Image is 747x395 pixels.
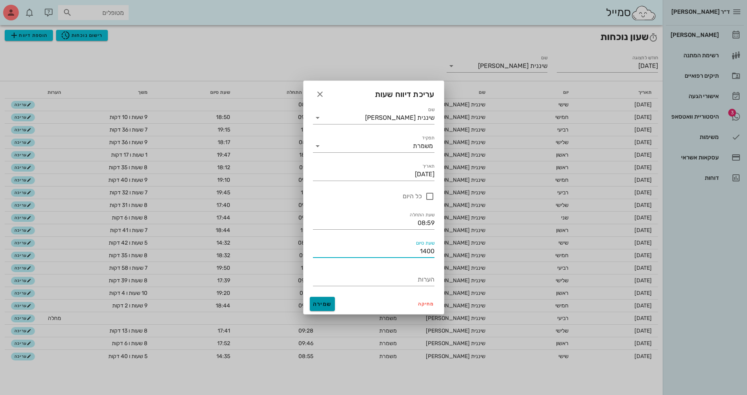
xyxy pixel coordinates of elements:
label: תאריך [422,163,434,169]
label: תפקיד [422,135,434,141]
button: שמירה [310,297,335,311]
label: שעת סיום [416,240,434,246]
label: שם [428,107,434,113]
label: כל היום [313,192,422,200]
div: עריכת דיווח שעות [304,81,444,105]
div: משמרת [413,143,433,150]
span: שמירה [313,301,332,307]
label: שעת התחלה [410,212,434,218]
div: תפקידמשמרת [313,140,434,152]
span: מחיקה [418,301,434,307]
button: מחיקה [415,298,437,309]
